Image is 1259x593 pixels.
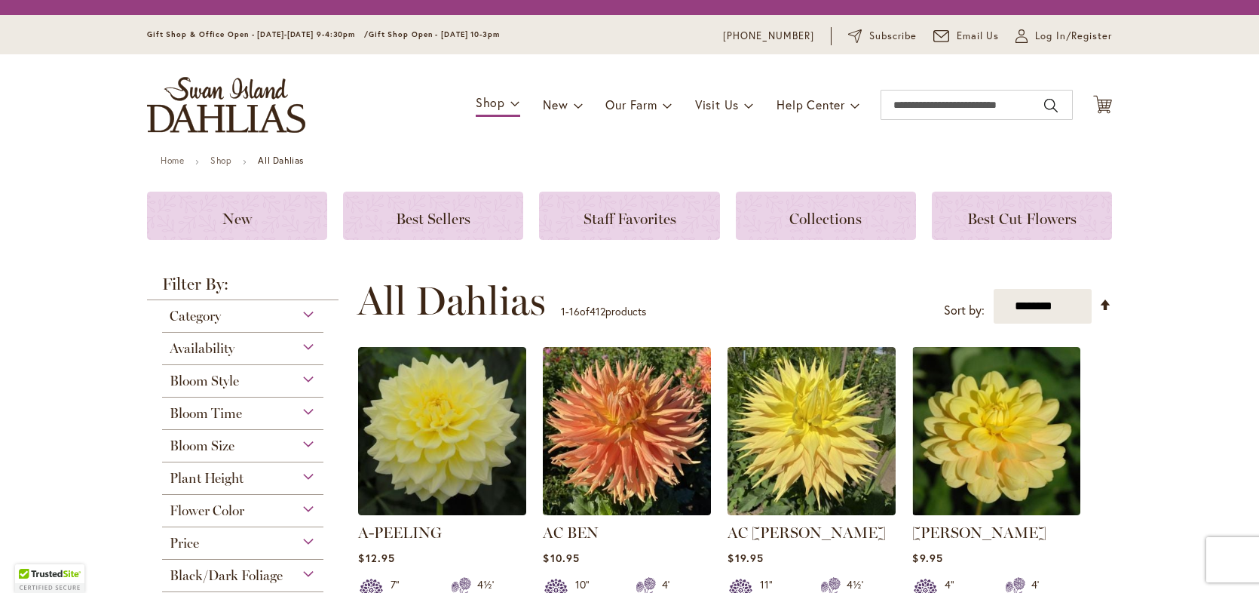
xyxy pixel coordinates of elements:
a: AC Jeri [728,504,896,518]
span: Gift Shop & Office Open - [DATE]-[DATE] 9-4:30pm / [147,29,369,39]
img: AC BEN [543,347,711,515]
span: Best Cut Flowers [967,210,1077,228]
span: Gift Shop Open - [DATE] 10-3pm [369,29,500,39]
a: AHOY MATEY [912,504,1080,518]
strong: Filter By: [147,276,338,300]
span: All Dahlias [357,278,546,324]
span: Bloom Style [170,373,239,389]
a: Email Us [933,29,1000,44]
span: Subscribe [869,29,917,44]
a: Log In/Register [1015,29,1112,44]
span: 16 [569,304,580,318]
span: $12.95 [358,551,394,565]
span: Visit Us [695,97,739,112]
label: Sort by: [944,296,985,324]
img: A-Peeling [358,347,526,515]
span: New [222,210,252,228]
span: $19.95 [728,551,763,565]
span: $10.95 [543,551,579,565]
div: TrustedSite Certified [15,564,84,593]
a: New [147,192,327,240]
span: Help Center [777,97,845,112]
a: [PERSON_NAME] [912,524,1046,542]
span: Bloom Time [170,405,242,422]
a: [PHONE_NUMBER] [723,29,814,44]
span: Availability [170,340,234,357]
button: Search [1044,94,1058,118]
span: $9.95 [912,551,942,565]
a: Best Cut Flowers [932,192,1112,240]
a: store logo [147,77,305,133]
strong: All Dahlias [258,155,304,166]
a: A-PEELING [358,524,442,542]
span: Price [170,535,199,552]
p: - of products [561,300,646,324]
span: Flower Color [170,502,244,519]
span: Black/Dark Foliage [170,567,283,584]
span: New [543,97,568,112]
span: 1 [561,304,565,318]
a: AC [PERSON_NAME] [728,524,886,542]
a: AC BEN [543,504,711,518]
span: Best Sellers [396,210,470,228]
span: Shop [476,94,505,110]
span: Plant Height [170,470,244,487]
span: Collections [789,210,862,228]
a: AC BEN [543,524,599,542]
a: A-Peeling [358,504,526,518]
span: Our Farm [605,97,657,112]
a: Collections [736,192,916,240]
a: Shop [210,155,231,166]
span: Email Us [957,29,1000,44]
img: AHOY MATEY [912,347,1080,515]
span: 412 [590,304,605,318]
span: Bloom Size [170,438,234,454]
span: Log In/Register [1035,29,1112,44]
a: Staff Favorites [539,192,719,240]
a: Subscribe [848,29,917,44]
span: Category [170,308,221,324]
a: Home [161,155,184,166]
a: Best Sellers [343,192,523,240]
img: AC Jeri [728,347,896,515]
span: Staff Favorites [584,210,676,228]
